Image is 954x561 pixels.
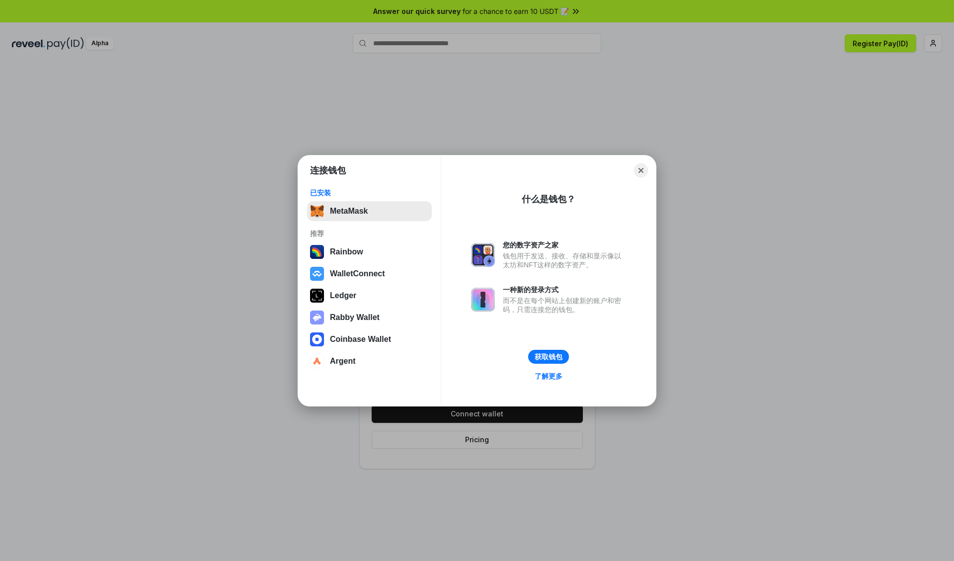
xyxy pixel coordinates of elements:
[330,247,363,256] div: Rainbow
[310,267,324,281] img: svg+xml,%3Csvg%20width%3D%2228%22%20height%3D%2228%22%20viewBox%3D%220%200%2028%2028%22%20fill%3D...
[310,332,324,346] img: svg+xml,%3Csvg%20width%3D%2228%22%20height%3D%2228%22%20viewBox%3D%220%200%2028%2028%22%20fill%3D...
[307,201,432,221] button: MetaMask
[310,354,324,368] img: svg+xml,%3Csvg%20width%3D%2228%22%20height%3D%2228%22%20viewBox%3D%220%200%2028%2028%22%20fill%3D...
[310,245,324,259] img: svg+xml,%3Csvg%20width%3D%22120%22%20height%3D%22120%22%20viewBox%3D%220%200%20120%20120%22%20fil...
[307,308,432,327] button: Rabby Wallet
[471,243,495,267] img: svg+xml,%3Csvg%20xmlns%3D%22http%3A%2F%2Fwww.w3.org%2F2000%2Fsvg%22%20fill%3D%22none%22%20viewBox...
[529,370,568,383] a: 了解更多
[330,313,380,322] div: Rabby Wallet
[330,335,391,344] div: Coinbase Wallet
[503,285,626,294] div: 一种新的登录方式
[310,289,324,303] img: svg+xml,%3Csvg%20xmlns%3D%22http%3A%2F%2Fwww.w3.org%2F2000%2Fsvg%22%20width%3D%2228%22%20height%3...
[503,240,626,249] div: 您的数字资产之家
[310,164,346,176] h1: 连接钱包
[310,229,429,238] div: 推荐
[471,288,495,312] img: svg+xml,%3Csvg%20xmlns%3D%22http%3A%2F%2Fwww.w3.org%2F2000%2Fsvg%22%20fill%3D%22none%22%20viewBox...
[634,163,648,177] button: Close
[307,329,432,349] button: Coinbase Wallet
[330,269,385,278] div: WalletConnect
[503,251,626,269] div: 钱包用于发送、接收、存储和显示像以太坊和NFT这样的数字资产。
[535,352,562,361] div: 获取钱包
[528,350,569,364] button: 获取钱包
[307,242,432,262] button: Rainbow
[330,291,356,300] div: Ledger
[307,351,432,371] button: Argent
[535,372,562,381] div: 了解更多
[307,286,432,306] button: Ledger
[310,188,429,197] div: 已安装
[330,207,368,216] div: MetaMask
[307,264,432,284] button: WalletConnect
[310,204,324,218] img: svg+xml,%3Csvg%20fill%3D%22none%22%20height%3D%2233%22%20viewBox%3D%220%200%2035%2033%22%20width%...
[330,357,356,366] div: Argent
[522,193,575,205] div: 什么是钱包？
[310,311,324,324] img: svg+xml,%3Csvg%20xmlns%3D%22http%3A%2F%2Fwww.w3.org%2F2000%2Fsvg%22%20fill%3D%22none%22%20viewBox...
[503,296,626,314] div: 而不是在每个网站上创建新的账户和密码，只需连接您的钱包。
